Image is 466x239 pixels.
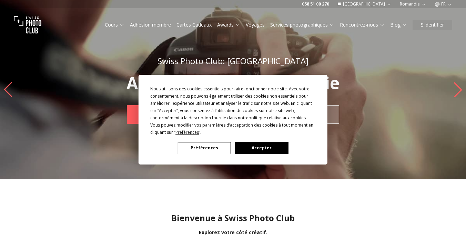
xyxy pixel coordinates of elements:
div: Cookie Consent Prompt [139,75,327,165]
span: Préférences [175,129,199,135]
span: politique relative aux cookies [249,115,306,121]
button: Préférences [178,142,231,154]
button: Accepter [235,142,288,154]
div: Nous utilisons des cookies essentiels pour faire fonctionner notre site. Avec votre consentement,... [150,85,316,136]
